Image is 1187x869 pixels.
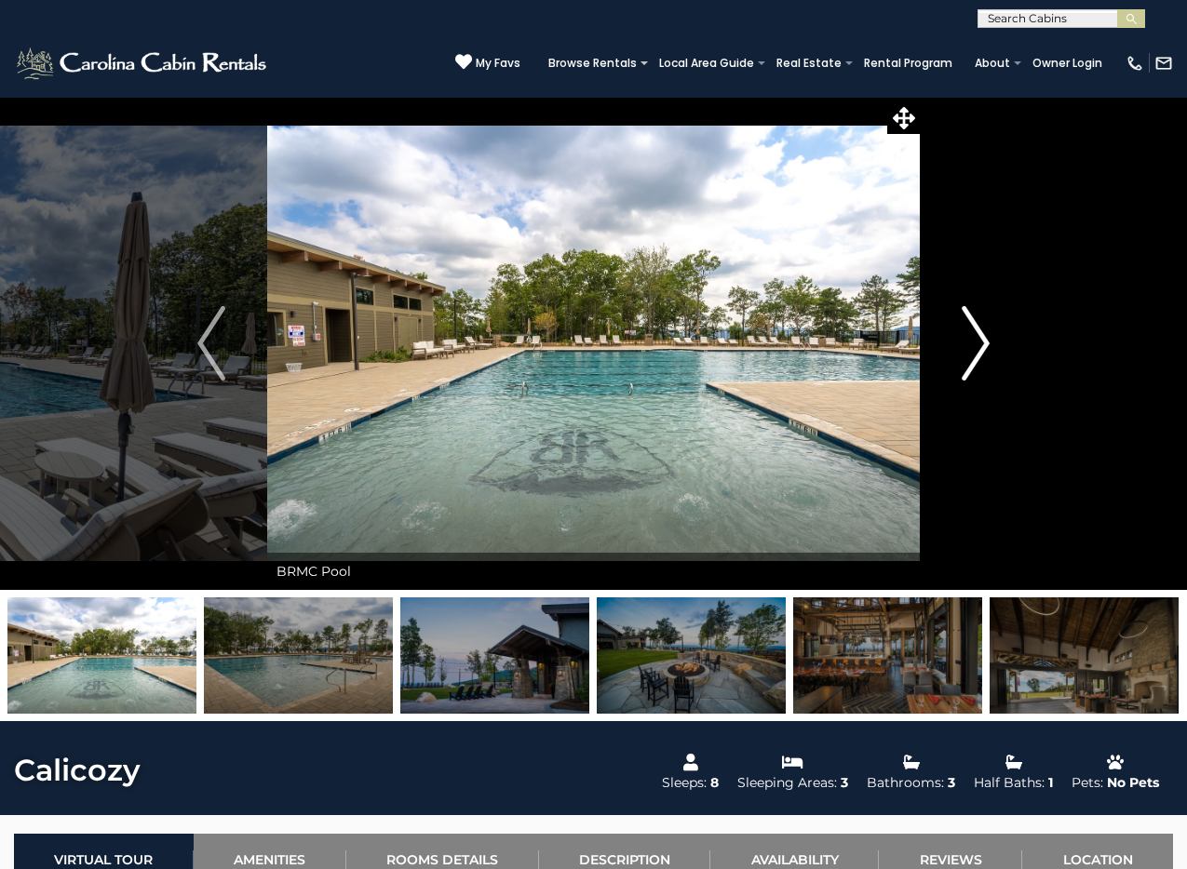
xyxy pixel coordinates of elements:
img: 167093323 [597,597,786,714]
img: phone-regular-white.png [1126,54,1144,73]
a: Browse Rentals [539,50,646,76]
a: Rental Program [855,50,962,76]
img: arrow [962,306,990,381]
a: Owner Login [1023,50,1112,76]
span: My Favs [476,55,520,72]
a: About [965,50,1019,76]
a: Real Estate [767,50,851,76]
img: 167093324 [990,597,1179,714]
button: Previous [155,97,267,590]
img: 167110547 [204,597,393,714]
img: arrow [197,306,225,381]
img: mail-regular-white.png [1154,54,1173,73]
img: 167093322 [793,597,982,714]
img: White-1-2.png [14,45,272,82]
a: My Favs [455,53,520,73]
div: BRMC Pool [267,553,920,590]
img: 167110545 [7,597,196,714]
img: 167093321 [400,597,589,714]
button: Next [920,97,1032,590]
a: Local Area Guide [650,50,763,76]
